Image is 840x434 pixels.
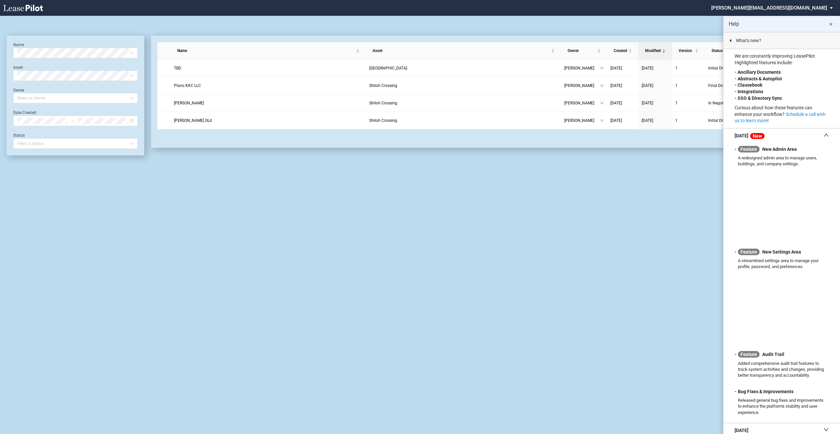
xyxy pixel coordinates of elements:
span: Shiloh Crossing [369,118,397,123]
span: down [600,84,604,88]
th: Status [705,42,754,60]
th: Modified [638,42,672,60]
span: [DATE] [642,101,653,105]
a: 1 [675,65,702,71]
a: [DATE] [642,82,669,89]
a: [DATE] [642,117,669,124]
span: to [70,119,75,123]
label: Owner [13,88,24,93]
span: [PERSON_NAME] [564,82,600,89]
a: Shiloh Crossing [369,82,558,89]
span: Version [679,47,694,54]
span: [DATE] [642,83,653,88]
a: [DATE] [610,82,635,89]
label: Name [13,42,24,47]
label: Status [13,133,25,138]
span: Preston Summerside Shopping Center [369,66,407,70]
span: down [600,101,604,105]
span: Modified [645,47,661,54]
span: [DATE] [610,118,622,123]
span: swap-right [70,119,75,123]
a: [GEOGRAPHIC_DATA] [369,65,558,71]
span: down [600,66,604,70]
a: Shiloh Crossing [369,117,558,124]
a: 1 [675,117,702,124]
label: Asset [13,65,23,70]
a: [DATE] [610,100,635,106]
span: Status [712,47,743,54]
a: 1 [675,100,702,106]
span: Name [177,47,354,54]
span: Sky Lee [174,101,204,105]
a: 1 [675,82,702,89]
th: Name [171,42,366,60]
span: Shiloh Crossing [369,101,397,105]
a: Shiloh Crossing [369,100,558,106]
span: 1 [675,83,678,88]
a: [PERSON_NAME] [174,100,362,106]
span: [PERSON_NAME] [564,100,600,106]
label: Date Created [13,110,36,115]
span: [PERSON_NAME] [564,117,600,124]
th: Asset [366,42,561,60]
th: Version [672,42,705,60]
span: [PERSON_NAME] [564,65,600,71]
span: Shiloh Crossing [369,83,397,88]
a: Plano KKC LLC [174,82,362,89]
span: [DATE] [610,101,622,105]
span: Owner [568,47,596,54]
span: Asset [373,47,550,54]
span: Sky Lee OLd [174,118,212,123]
span: [DATE] [610,83,622,88]
span: down [600,119,604,122]
span: 1 [675,118,678,123]
span: [DATE] [610,66,622,70]
a: [DATE] [642,100,669,106]
a: TBD [174,65,362,71]
span: [DATE] [642,118,653,123]
span: Initial Draft [708,65,747,71]
a: [PERSON_NAME] OLd [174,117,362,124]
a: [DATE] [642,65,669,71]
span: Plano KKC LLC [174,83,201,88]
a: [DATE] [610,65,635,71]
span: Created [614,47,627,54]
span: In Negotiation [708,100,747,106]
th: Owner [561,42,607,60]
span: Final Draft [708,82,747,89]
span: 1 [675,101,678,105]
span: TBD [174,66,181,70]
th: Created [607,42,638,60]
span: 1 [675,66,678,70]
a: [DATE] [610,117,635,124]
span: [DATE] [642,66,653,70]
span: Initial Draft [708,117,747,124]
